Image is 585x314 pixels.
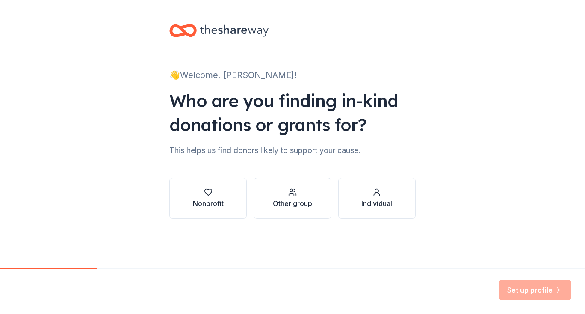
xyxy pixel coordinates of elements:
[169,68,416,82] div: 👋 Welcome, [PERSON_NAME]!
[193,198,224,209] div: Nonprofit
[169,178,247,219] button: Nonprofit
[338,178,416,219] button: Individual
[169,89,416,137] div: Who are you finding in-kind donations or grants for?
[254,178,331,219] button: Other group
[361,198,392,209] div: Individual
[273,198,312,209] div: Other group
[169,144,416,157] div: This helps us find donors likely to support your cause.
